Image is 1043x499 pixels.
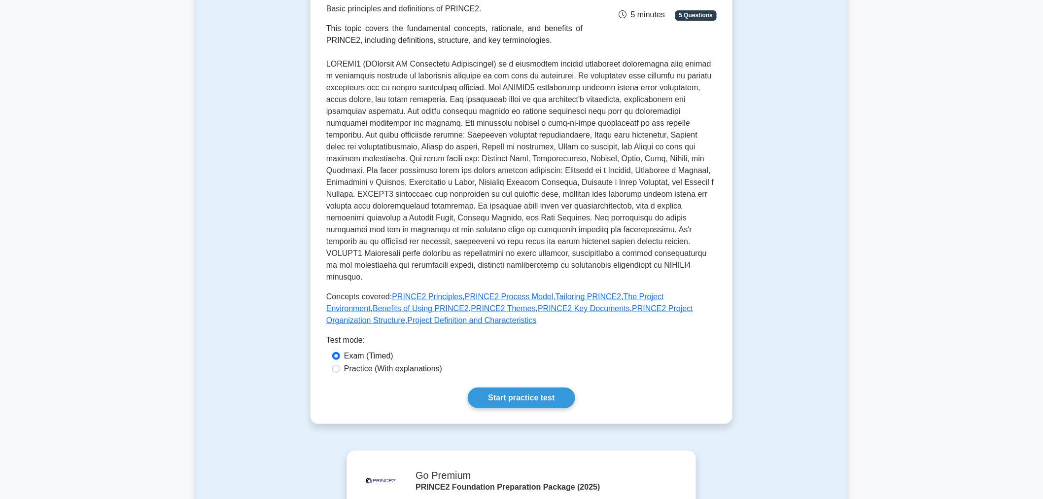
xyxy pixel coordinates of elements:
[408,316,537,324] a: Project Definition and Characteristics
[326,292,664,313] a: The Project Environment
[326,291,717,326] p: Concepts covered: , , , , , , , ,
[326,3,583,15] p: Basic principles and definitions of PRINCE2.
[556,292,621,301] a: Tailoring PRINCE2
[538,304,630,313] a: PRINCE2 Key Documents
[619,10,665,19] span: 5 minutes
[326,23,583,46] div: This topic covers the fundamental concepts, rationale, and benefits of PRINCE2, including definit...
[675,10,717,20] span: 5 Questions
[468,388,575,408] a: Start practice test
[326,58,717,283] p: LOREMI1 (DOlorsit AM Consectetu Adipiscingel) se d eiusmodtem incidid utlaboreet doloremagna aliq...
[326,334,717,350] div: Test mode:
[471,304,535,313] a: PRINCE2 Themes
[344,350,393,362] label: Exam (Timed)
[392,292,462,301] a: PRINCE2 Principles
[465,292,554,301] a: PRINCE2 Process Model
[373,304,469,313] a: Benefits of Using PRINCE2
[344,363,442,375] label: Practice (With explanations)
